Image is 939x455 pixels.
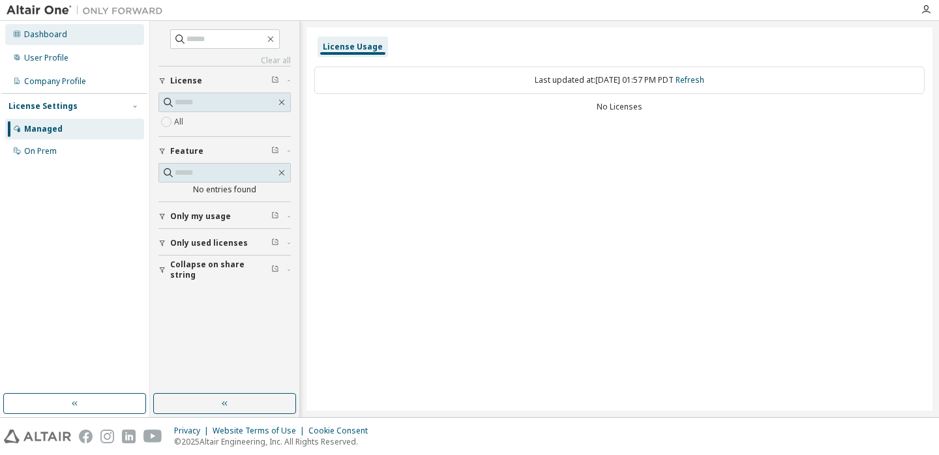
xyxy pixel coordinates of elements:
div: Managed [24,124,63,134]
label: All [174,114,186,130]
span: Clear filter [271,265,279,275]
div: Cookie Consent [308,426,376,436]
span: Collapse on share string [170,259,271,280]
button: Feature [158,137,291,166]
div: License Settings [8,101,78,111]
div: License Usage [323,42,383,52]
span: Only used licenses [170,238,248,248]
img: altair_logo.svg [4,430,71,443]
p: © 2025 Altair Engineering, Inc. All Rights Reserved. [174,436,376,447]
button: Collapse on share string [158,256,291,284]
span: Only my usage [170,211,231,222]
a: Clear all [158,55,291,66]
div: Privacy [174,426,213,436]
span: License [170,76,202,86]
span: Feature [170,146,203,156]
div: On Prem [24,146,57,156]
img: Altair One [7,4,170,17]
img: linkedin.svg [122,430,136,443]
span: Clear filter [271,76,279,86]
img: facebook.svg [79,430,93,443]
div: User Profile [24,53,68,63]
button: License [158,66,291,95]
div: Company Profile [24,76,86,87]
button: Only used licenses [158,229,291,257]
div: Dashboard [24,29,67,40]
button: Only my usage [158,202,291,231]
div: No entries found [158,184,291,195]
span: Clear filter [271,238,279,248]
a: Refresh [676,74,704,85]
div: Last updated at: [DATE] 01:57 PM PDT [314,66,925,94]
div: Website Terms of Use [213,426,308,436]
span: Clear filter [271,146,279,156]
img: youtube.svg [143,430,162,443]
span: Clear filter [271,211,279,222]
div: No Licenses [314,102,925,112]
img: instagram.svg [100,430,114,443]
